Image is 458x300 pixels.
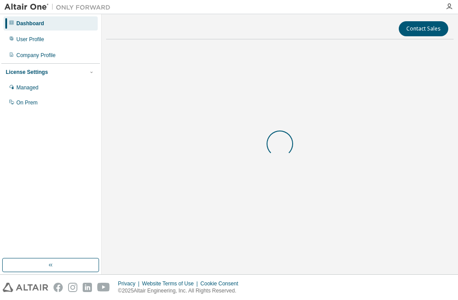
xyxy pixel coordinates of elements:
[83,283,92,292] img: linkedin.svg
[399,21,448,36] button: Contact Sales
[16,20,44,27] div: Dashboard
[16,84,38,91] div: Managed
[53,283,63,292] img: facebook.svg
[68,283,77,292] img: instagram.svg
[4,3,115,12] img: Altair One
[142,280,200,287] div: Website Terms of Use
[16,99,38,106] div: On Prem
[3,283,48,292] img: altair_logo.svg
[16,36,44,43] div: User Profile
[118,280,142,287] div: Privacy
[118,287,244,295] p: © 2025 Altair Engineering, Inc. All Rights Reserved.
[6,69,48,76] div: License Settings
[200,280,243,287] div: Cookie Consent
[97,283,110,292] img: youtube.svg
[16,52,56,59] div: Company Profile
